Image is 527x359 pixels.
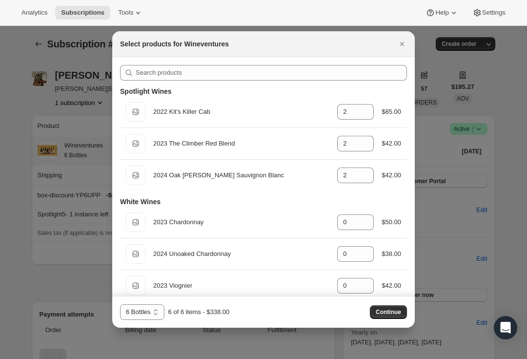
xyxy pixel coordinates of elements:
[395,37,409,51] button: Close
[120,197,161,207] h3: White Wines
[494,316,517,339] div: Open Intercom Messenger
[482,9,506,17] span: Settings
[118,9,133,17] span: Tools
[153,107,329,117] div: 2022 Kit's Killer Cab
[153,170,329,180] div: 2024 Oak [PERSON_NAME] Sauvignon Blanc
[370,305,407,319] button: Continue
[120,39,229,49] h2: Select products for Wineventures
[153,217,329,227] div: 2023 Chardonnay
[382,249,401,259] div: $38.00
[382,139,401,148] div: $42.00
[120,86,172,96] h3: Spotlight Wines
[382,170,401,180] div: $42.00
[61,9,104,17] span: Subscriptions
[55,6,110,20] button: Subscriptions
[153,139,329,148] div: 2023 The Climber Red Blend
[435,9,448,17] span: Help
[153,281,329,291] div: 2023 Viognier
[153,249,329,259] div: 2024 Unoaked Chardonnay
[420,6,464,20] button: Help
[382,217,401,227] div: $50.00
[376,308,401,316] span: Continue
[382,107,401,117] div: $85.00
[382,281,401,291] div: $42.00
[21,9,47,17] span: Analytics
[16,6,53,20] button: Analytics
[136,65,407,81] input: Search products
[168,307,230,317] div: 6 of 6 items - $338.00
[112,6,149,20] button: Tools
[466,6,511,20] button: Settings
